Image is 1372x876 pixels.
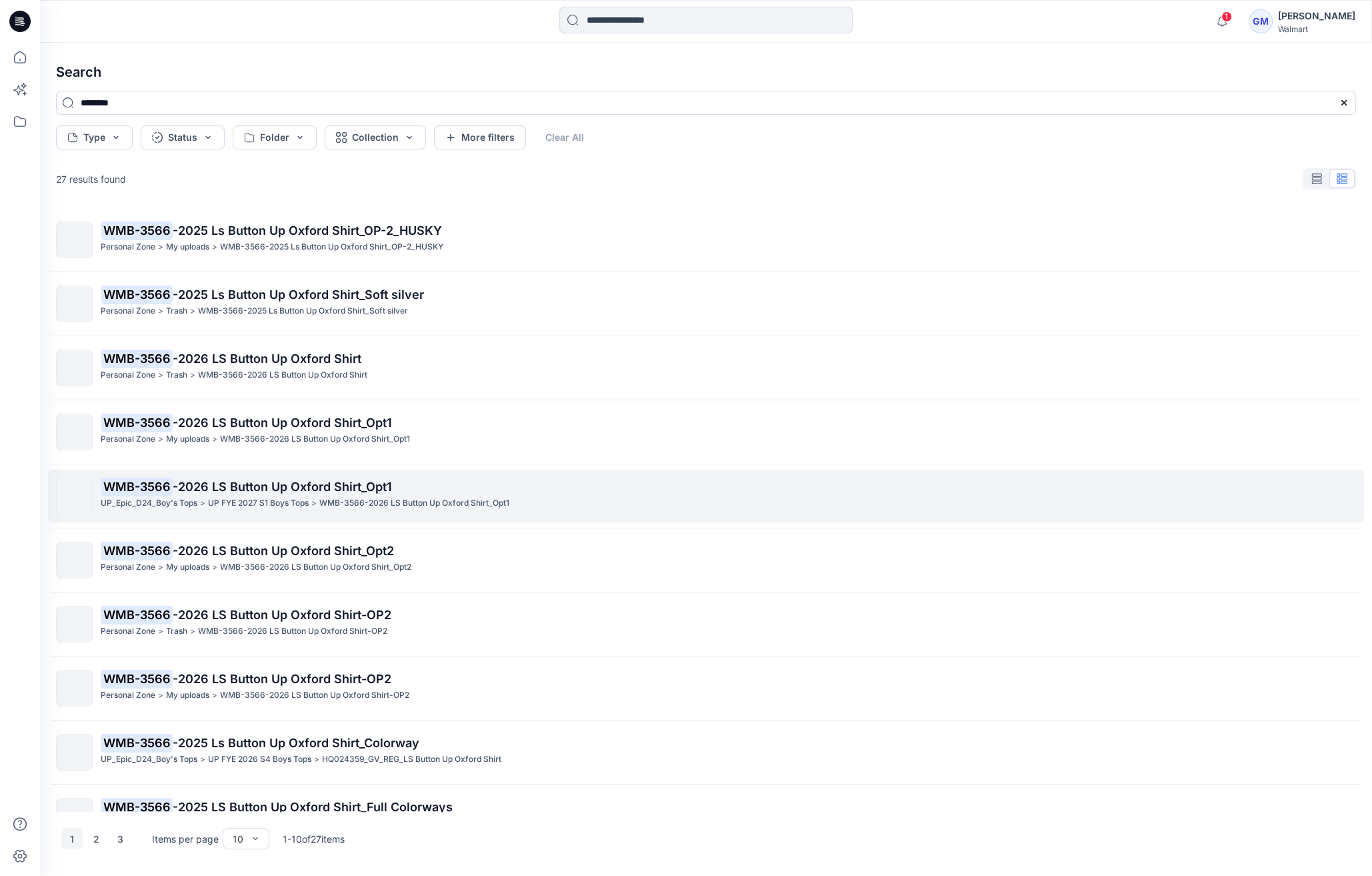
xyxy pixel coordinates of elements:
[166,689,209,703] p: My uploads
[101,413,173,432] mark: WMB-3566
[48,213,1364,266] a: WMB-3566-2025 Ls Button Up Oxford Shirt_OP-2_HUSKYPersonal Zone>My uploads>WMB-3566-2025 Ls Butto...
[166,560,209,574] p: My uploads
[61,828,83,849] button: 1
[101,753,197,767] p: UP_Epic_D24_Boy's Tops
[220,689,409,703] p: WMB-3566-2026 LS Button Up Oxford Shirt-OP2
[173,800,453,814] span: -2025 LS Button Up Oxford Shirt_Full Colorways
[208,753,311,767] p: UP FYE 2026 S4 Boys Tops
[198,624,387,638] p: WMB-3566-2026 LS Button Up Oxford Shirt-OP2
[48,342,1364,394] a: WMB-3566-2026 LS Button Up Oxford ShirtPersonal Zone>Trash>WMB-3566-2026 LS Button Up Oxford Shirt
[173,352,361,366] span: -2026 LS Button Up Oxford Shirt
[158,304,163,318] p: >
[212,689,217,703] p: >
[152,832,219,846] p: Items per page
[190,304,195,318] p: >
[190,368,195,382] p: >
[166,624,187,638] p: Trash
[109,828,131,849] button: 3
[101,496,197,510] p: UP_Epic_D24_Boy's Tops
[166,304,187,318] p: Trash
[220,240,443,254] p: WMB-3566-2025 Ls Button Up Oxford Shirt_OP-2_HUSKY
[158,368,163,382] p: >
[173,224,442,238] span: -2025 Ls Button Up Oxford Shirt_OP-2_HUSKY
[101,560,155,574] p: Personal Zone
[45,53,1367,91] h4: Search
[48,470,1364,522] a: WMB-3566-2026 LS Button Up Oxford Shirt_Opt1UP_Epic_D24_Boy's Tops>UP FYE 2027 S1 Boys Tops>WMB-3...
[141,125,225,149] button: Status
[56,172,126,186] p: 27 results found
[322,753,501,767] p: HQ024359_GV_REG_LS Button Up Oxford Shirt
[233,832,243,846] div: 10
[101,797,173,816] mark: WMB-3566
[158,689,163,703] p: >
[1249,9,1273,33] div: GM
[233,125,317,149] button: Folder
[101,541,173,560] mark: WMB-3566
[166,368,187,382] p: Trash
[314,753,319,767] p: >
[101,240,155,254] p: Personal Zone
[311,496,317,510] p: >
[198,304,408,318] p: WMB-3566-2025 Ls Button Up Oxford Shirt_Soft silver
[48,726,1364,779] a: WMB-3566-2025 Ls Button Up Oxford Shirt_ColorwayUP_Epic_D24_Boy's Tops>UP FYE 2026 S4 Boys Tops>H...
[101,368,155,382] p: Personal Zone
[158,240,163,254] p: >
[166,240,209,254] p: My uploads
[48,662,1364,715] a: WMB-3566-2026 LS Button Up Oxford Shirt-OP2Personal Zone>My uploads>WMB-3566-2026 LS Button Up Ox...
[208,496,309,510] p: UP FYE 2027 S1 Boys Tops
[56,125,133,149] button: Type
[158,624,163,638] p: >
[173,480,392,494] span: -2026 LS Button Up Oxford Shirt_Opt1
[48,406,1364,458] a: WMB-3566-2026 LS Button Up Oxford Shirt_Opt1Personal Zone>My uploads>WMB-3566-2026 LS Button Up O...
[1278,8,1355,24] div: [PERSON_NAME]
[173,736,419,750] span: -2025 Ls Button Up Oxford Shirt_Colorway
[173,672,391,686] span: -2026 LS Button Up Oxford Shirt-OP2
[283,832,345,846] p: 1 - 10 of 27 items
[101,285,173,304] mark: WMB-3566
[158,432,163,446] p: >
[85,828,107,849] button: 2
[101,477,173,496] mark: WMB-3566
[220,432,410,446] p: WMB-3566-2026 LS Button Up Oxford Shirt_Opt1
[166,432,209,446] p: My uploads
[48,598,1364,650] a: WMB-3566-2026 LS Button Up Oxford Shirt-OP2Personal Zone>Trash>WMB-3566-2026 LS Button Up Oxford ...
[173,288,424,302] span: -2025 Ls Button Up Oxford Shirt_Soft silver
[198,368,367,382] p: WMB-3566-2026 LS Button Up Oxford Shirt
[173,544,394,558] span: -2026 LS Button Up Oxford Shirt_Opt2
[212,432,217,446] p: >
[200,753,205,767] p: >
[173,608,391,622] span: -2026 LS Button Up Oxford Shirt-OP2
[101,349,173,368] mark: WMB-3566
[48,790,1364,843] a: WMB-3566-2025 LS Button Up Oxford Shirt_Full ColorwaysUP_Epic_D24_Boy's Tops>UP FYE 2026 S4 Boys ...
[173,416,392,430] span: -2026 LS Button Up Oxford Shirt_Opt1
[101,304,155,318] p: Personal Zone
[48,278,1364,330] a: WMB-3566-2025 Ls Button Up Oxford Shirt_Soft silverPersonal Zone>Trash>WMB-3566-2025 Ls Button Up...
[220,560,411,574] p: WMB-3566-2026 LS Button Up Oxford Shirt_Opt2
[212,560,217,574] p: >
[1221,11,1232,22] span: 1
[1278,24,1355,34] div: Walmart
[200,496,205,510] p: >
[325,125,426,149] button: Collection
[101,221,173,240] mark: WMB-3566
[190,624,195,638] p: >
[101,733,173,752] mark: WMB-3566
[319,496,509,510] p: WMB-3566-2026 LS Button Up Oxford Shirt_Opt1
[48,534,1364,586] a: WMB-3566-2026 LS Button Up Oxford Shirt_Opt2Personal Zone>My uploads>WMB-3566-2026 LS Button Up O...
[101,669,173,688] mark: WMB-3566
[212,240,217,254] p: >
[101,605,173,624] mark: WMB-3566
[158,560,163,574] p: >
[434,125,526,149] button: More filters
[101,689,155,703] p: Personal Zone
[101,432,155,446] p: Personal Zone
[101,624,155,638] p: Personal Zone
